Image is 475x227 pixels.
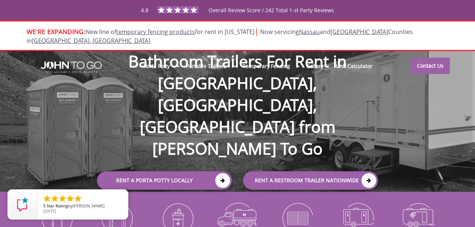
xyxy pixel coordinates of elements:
[97,171,232,190] a: Rent a Porta Potty Locally
[90,27,385,160] h1: Bathroom Trailers For Rent in [GEOGRAPHIC_DATA], [GEOGRAPHIC_DATA], [GEOGRAPHIC_DATA] from [PERSO...
[41,61,102,73] img: JOHN to go
[141,7,148,14] span: 4.8
[73,203,105,209] span: [PERSON_NAME]
[43,208,56,214] span: [DATE]
[58,194,67,203] li: 
[43,204,122,209] span: by
[43,203,46,209] span: 5
[74,194,82,203] li: 
[47,203,68,209] span: Star Rating
[243,171,378,190] a: rent a RESTROOM TRAILER Nationwide
[50,194,59,203] li: 
[300,58,330,74] a: Gallery
[209,7,334,28] span: Overall Review Score / 242 Total 1-st Party Reviews
[32,37,150,45] a: [GEOGRAPHIC_DATA], [GEOGRAPHIC_DATA]
[445,197,475,227] button: Live Chat
[330,58,379,74] a: Unit Calculator
[27,27,85,36] span: WE'RE EXPANDING:
[137,58,176,74] a: Porta Potty
[15,197,30,212] img: Review Rating
[180,58,233,74] a: Portable Trailers
[411,58,450,74] a: Contact Us
[43,194,51,203] li: 
[66,194,75,203] li: 
[236,58,296,74] a: Temporary Fencing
